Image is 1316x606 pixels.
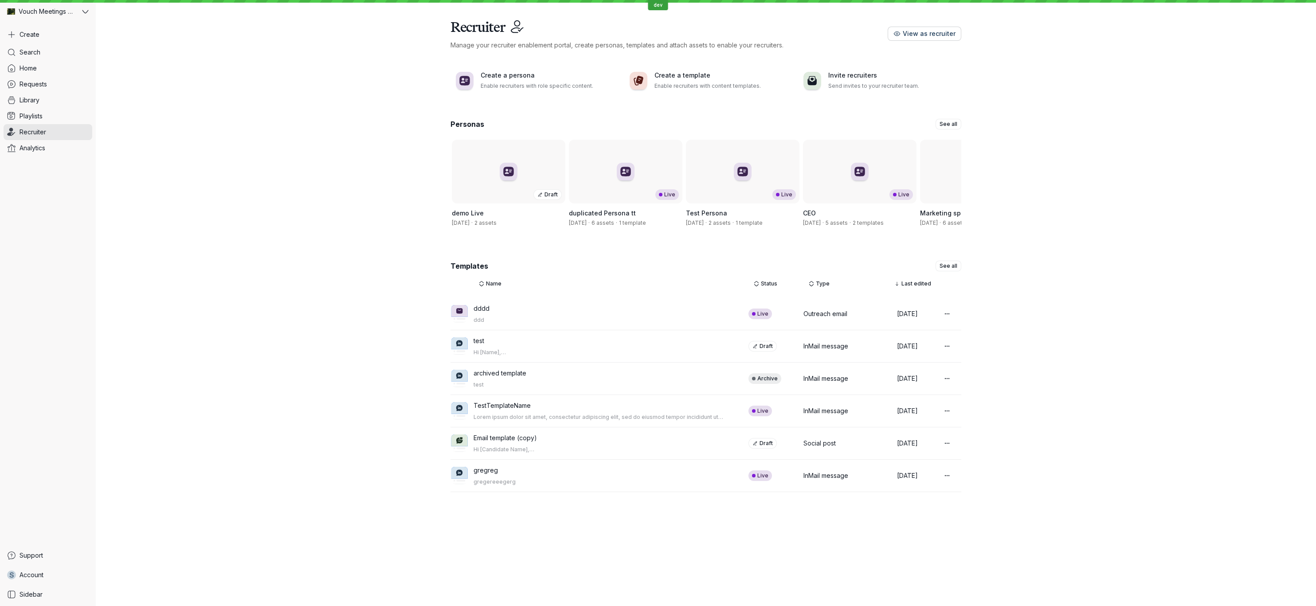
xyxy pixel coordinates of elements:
[754,278,777,289] button: Status
[4,44,92,60] a: Search
[940,404,954,418] button: More actions
[826,219,848,227] span: 5 assets
[20,128,46,137] span: Recruiter
[20,30,39,39] span: Create
[803,309,847,318] p: Outreach email
[474,446,725,453] p: Hi [Candidate Name],
[4,140,92,156] a: Analytics
[4,60,92,76] a: Home
[474,381,725,388] p: test
[452,219,470,226] span: [DATE]
[19,7,75,16] span: Vouch Meetings Demo
[936,119,961,129] a: See all
[20,48,40,57] span: Search
[591,219,614,227] span: 6 assets
[614,219,619,227] span: ·
[748,470,772,481] div: Live
[20,144,45,152] span: Analytics
[4,4,92,20] button: Vouch Meetings Demo avatarVouch Meetings Demo
[686,219,704,226] span: [DATE]
[809,278,830,289] button: Type
[450,119,484,129] h3: Personas
[772,189,796,200] div: Live
[569,219,587,226] span: [DATE]
[736,219,763,227] span: 1 template
[4,108,92,124] a: Playlists
[709,219,731,227] span: 2 assets
[748,373,781,384] div: Archive
[901,279,931,288] span: Last edited
[940,307,954,321] button: More actions
[450,460,961,492] a: gregreggregereeegergLiveInMail message[DATE]More actions
[450,41,888,50] p: Manage your recruiter enablement portal, create personas, templates and attach assets to enable y...
[748,406,772,416] div: Live
[4,567,92,583] a: SAccount
[20,80,47,89] span: Requests
[748,309,772,319] div: Live
[940,436,954,450] button: More actions
[903,29,956,38] span: View as recruiter
[20,590,43,599] span: Sidebar
[897,471,918,480] p: [DATE]
[486,279,501,288] span: Name
[803,219,821,226] span: [DATE]
[828,71,956,80] h3: Invite recruiters
[821,219,826,227] span: ·
[654,71,782,80] h3: Create a template
[450,363,961,395] a: archived templatetestArchiveInMail message[DATE]More actions
[655,189,679,200] div: Live
[450,261,488,271] h3: Templates
[731,219,736,227] span: ·
[9,571,14,579] span: S
[4,547,92,563] a: Support
[474,304,725,313] p: dddd
[803,407,848,415] p: InMail message
[940,262,957,270] span: See all
[474,317,725,324] p: ddd
[890,278,935,289] button: Last edited
[4,4,80,20] div: Vouch Meetings Demo
[20,64,37,73] span: Home
[897,439,918,448] p: [DATE]
[803,209,816,217] span: CEO
[587,219,591,227] span: ·
[450,298,961,330] a: dddddddLiveOutreach email[DATE]More actions
[450,18,505,35] h1: Recruiter
[569,209,636,217] span: duplicated Persona tt
[920,219,938,226] span: [DATE]
[474,478,725,485] p: gregereeegerg
[940,371,954,386] button: More actions
[686,209,727,217] span: Test Persona
[4,124,92,140] a: Recruiter
[936,261,961,271] a: See all
[940,339,954,353] button: More actions
[816,279,830,288] span: Type
[748,341,777,352] div: Draft
[474,434,725,442] p: Email template (copy)
[943,219,965,227] span: 6 assets
[20,96,39,105] span: Library
[4,92,92,108] a: Library
[803,342,848,351] p: InMail message
[474,466,725,475] p: gregreg
[897,309,918,318] p: [DATE]
[474,219,497,227] span: 2 assets
[938,219,943,227] span: ·
[940,120,957,129] span: See all
[452,209,484,217] span: demo Live
[889,189,913,200] div: Live
[888,27,961,41] button: View as recruiter
[474,349,725,356] p: Hi [Name],
[479,278,501,289] button: Name
[450,330,961,363] a: testHi [Name],DraftInMail message[DATE]More actions
[481,71,608,80] h3: Create a persona
[474,336,725,345] p: test
[803,439,836,448] p: Social post
[853,219,884,227] span: 2 templates
[481,82,608,90] p: Enable recruiters with role specific content.
[828,82,956,90] p: Send invites to your recruiter team.
[848,219,853,227] span: ·
[704,219,709,227] span: ·
[803,374,848,383] p: InMail message
[533,189,562,200] div: Draft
